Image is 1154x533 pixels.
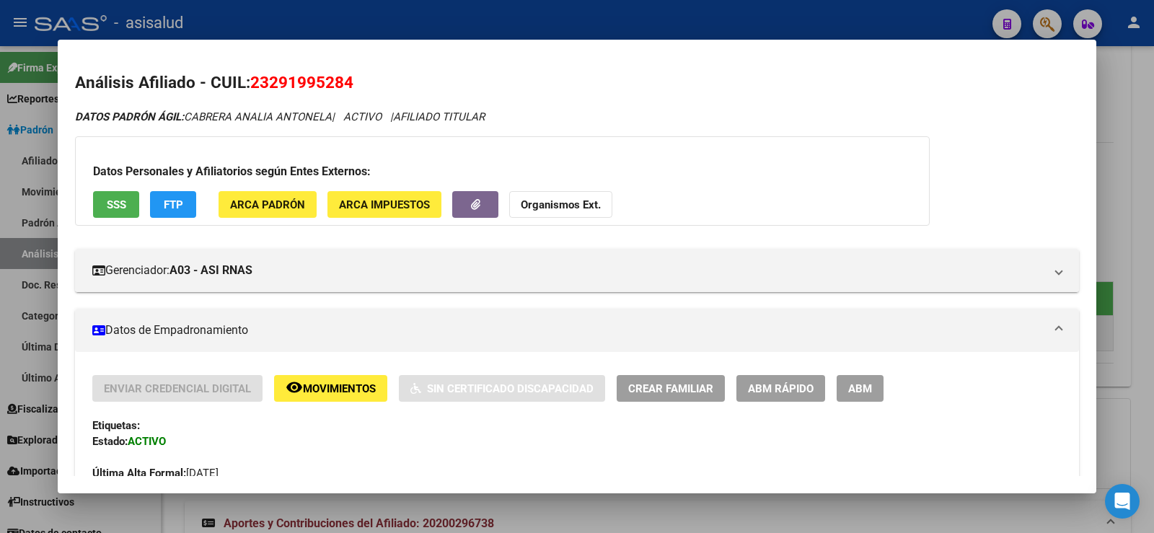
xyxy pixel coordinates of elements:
[393,110,485,123] span: AFILIADO TITULAR
[169,262,252,279] strong: A03 - ASI RNAS
[92,467,219,480] span: [DATE]
[1105,484,1140,519] div: Open Intercom Messenger
[92,375,263,402] button: Enviar Credencial Digital
[93,191,139,218] button: SSS
[93,163,912,180] h3: Datos Personales y Afiliatorios según Entes Externos:
[617,375,725,402] button: Crear Familiar
[628,382,713,395] span: Crear Familiar
[327,191,441,218] button: ARCA Impuestos
[509,191,612,218] button: Organismos Ext.
[837,375,884,402] button: ABM
[150,191,196,218] button: FTP
[399,375,605,402] button: Sin Certificado Discapacidad
[521,198,601,211] strong: Organismos Ext.
[92,419,140,432] strong: Etiquetas:
[75,309,1079,352] mat-expansion-panel-header: Datos de Empadronamiento
[286,379,303,396] mat-icon: remove_red_eye
[75,110,184,123] strong: DATOS PADRÓN ÁGIL:
[250,73,353,92] span: 23291995284
[92,467,186,480] strong: Última Alta Formal:
[75,249,1079,292] mat-expansion-panel-header: Gerenciador:A03 - ASI RNAS
[75,110,332,123] span: CABRERA ANALIA ANTONELA
[104,382,251,395] span: Enviar Credencial Digital
[736,375,825,402] button: ABM Rápido
[303,382,376,395] span: Movimientos
[274,375,387,402] button: Movimientos
[230,198,305,211] span: ARCA Padrón
[748,382,814,395] span: ABM Rápido
[92,262,1044,279] mat-panel-title: Gerenciador:
[427,382,594,395] span: Sin Certificado Discapacidad
[75,110,485,123] i: | ACTIVO |
[75,71,1079,95] h2: Análisis Afiliado - CUIL:
[164,198,183,211] span: FTP
[92,435,128,448] strong: Estado:
[339,198,430,211] span: ARCA Impuestos
[219,191,317,218] button: ARCA Padrón
[848,382,872,395] span: ABM
[107,198,126,211] span: SSS
[128,435,166,448] strong: ACTIVO
[92,322,1044,339] mat-panel-title: Datos de Empadronamiento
